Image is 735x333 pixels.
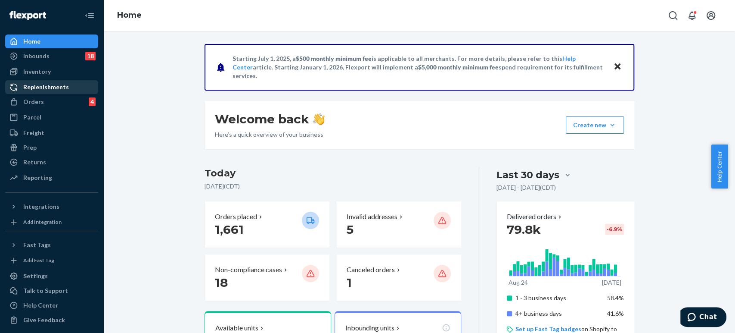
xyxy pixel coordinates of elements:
span: $500 monthly minimum fee [296,55,372,62]
button: Canceled orders 1 [336,254,461,301]
button: Create new [566,116,624,134]
a: Home [5,35,98,48]
a: Add Integration [5,217,98,227]
h3: Today [205,166,462,180]
a: Inbounds18 [5,49,98,63]
div: Fast Tags [23,241,51,249]
button: Open Search Box [664,7,682,24]
button: Close [612,61,623,73]
div: Freight [23,129,44,137]
img: hand-wave emoji [313,113,325,125]
p: Inbounding units [345,323,394,333]
p: 1 - 3 business days [515,294,600,302]
p: Canceled orders [347,265,395,275]
ol: breadcrumbs [110,3,149,28]
a: Reporting [5,171,98,185]
a: Parcel [5,110,98,124]
button: Talk to Support [5,284,98,298]
iframe: Opens a widget where you can chat to one of our agents [680,307,726,329]
div: Returns [23,158,46,166]
a: Prep [5,141,98,154]
button: Close Navigation [81,7,98,24]
div: -6.9 % [605,224,624,235]
div: Add Fast Tag [23,257,54,264]
a: Home [117,10,142,20]
div: Inventory [23,67,51,76]
div: Parcel [23,113,41,122]
span: 1 [347,275,352,290]
a: Inventory [5,65,98,79]
span: 18 [215,275,228,290]
div: Talk to Support [23,286,68,295]
p: Available units [215,323,258,333]
img: Flexport logo [9,11,46,20]
button: Open notifications [683,7,701,24]
p: 4+ business days [515,309,600,318]
a: Help Center [5,298,98,312]
button: Help Center [711,145,728,188]
button: Delivered orders [507,212,563,222]
span: 58.4% [607,294,624,302]
span: 79.8k [507,222,541,237]
div: Replenishments [23,83,69,91]
a: Settings [5,269,98,283]
button: Non-compliance cases 18 [205,254,329,301]
p: Aug 24 [509,278,528,287]
p: Non-compliance cases [215,265,282,275]
div: Inbounds [23,52,50,60]
div: Help Center [23,301,58,310]
button: Integrations [5,200,98,214]
a: Add Fast Tag [5,255,98,266]
a: Set up Fast Tag badges [515,325,581,333]
span: 5 [347,222,354,237]
button: Fast Tags [5,238,98,252]
div: Prep [23,143,37,152]
a: Replenishments [5,80,98,94]
h1: Welcome back [215,111,325,127]
p: [DATE] [602,278,621,287]
a: Orders4 [5,95,98,109]
div: Integrations [23,202,59,211]
div: Add Integration [23,218,62,226]
span: 41.6% [607,310,624,317]
a: Returns [5,155,98,169]
button: Invalid addresses 5 [336,201,461,248]
button: Give Feedback [5,313,98,327]
p: [DATE] ( CDT ) [205,182,462,191]
p: Orders placed [215,212,257,222]
button: Open account menu [702,7,719,24]
div: Home [23,37,40,46]
a: Freight [5,126,98,140]
span: $5,000 monthly minimum fee [418,63,499,71]
p: Invalid addresses [347,212,397,222]
div: 4 [89,97,96,106]
div: Settings [23,272,48,280]
button: Orders placed 1,661 [205,201,329,248]
p: Here’s a quick overview of your business [215,130,325,139]
div: Orders [23,97,44,106]
p: [DATE] - [DATE] ( CDT ) [496,183,556,192]
div: Reporting [23,173,52,182]
p: Starting July 1, 2025, a is applicable to all merchants. For more details, please refer to this a... [233,54,605,80]
div: Give Feedback [23,316,65,324]
div: Last 30 days [496,168,559,182]
span: 1,661 [215,222,244,237]
div: 18 [85,52,96,60]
